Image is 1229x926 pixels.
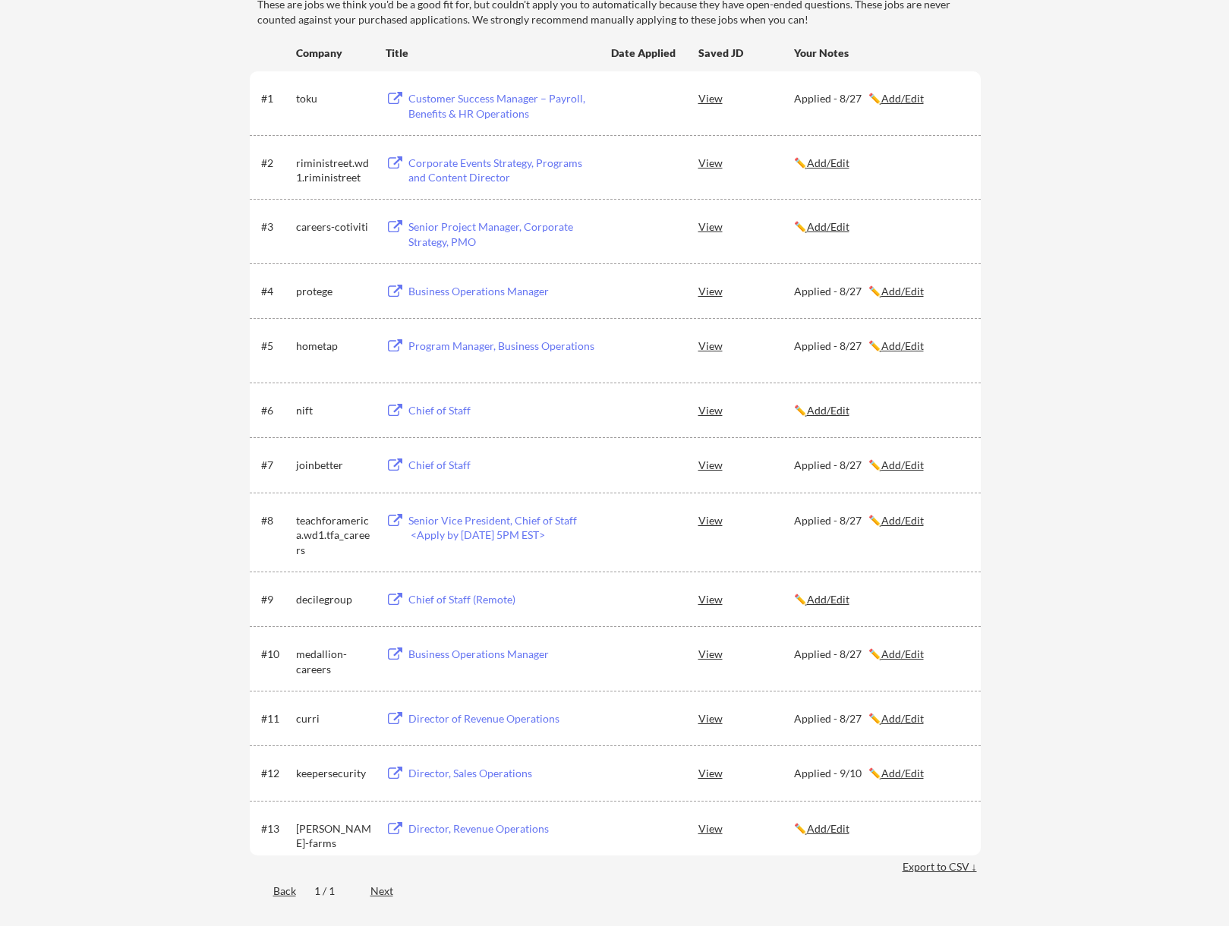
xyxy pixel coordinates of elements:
div: #11 [261,711,291,726]
div: Director of Revenue Operations [408,711,597,726]
div: 1 / 1 [314,883,352,899]
div: Applied - 8/27 ✏️ [794,711,967,726]
div: ✏️ [794,156,967,171]
div: Your Notes [794,46,967,61]
div: joinbetter [296,458,372,473]
u: Add/Edit [881,712,924,725]
div: Program Manager, Business Operations [408,339,597,354]
div: View [698,585,794,613]
div: Next [370,883,411,899]
div: View [698,213,794,240]
div: decilegroup [296,592,372,607]
div: Applied - 8/27 ✏️ [794,284,967,299]
div: #12 [261,766,291,781]
div: #7 [261,458,291,473]
div: View [698,704,794,732]
div: View [698,451,794,478]
div: #6 [261,403,291,418]
u: Add/Edit [881,767,924,780]
div: toku [296,91,372,106]
u: Add/Edit [807,822,849,835]
div: Company [296,46,372,61]
div: #8 [261,513,291,528]
u: Add/Edit [881,647,924,660]
u: Add/Edit [881,92,924,105]
div: Director, Revenue Operations [408,821,597,836]
div: ✏️ [794,821,967,836]
div: #5 [261,339,291,354]
div: Back [250,883,296,899]
div: View [698,396,794,424]
div: Date Applied [611,46,678,61]
div: hometap [296,339,372,354]
div: ✏️ [794,219,967,235]
div: Applied - 8/27 ✏️ [794,513,967,528]
div: Senior Vice President, Chief of Staff <Apply by [DATE] 5PM EST> [408,513,597,543]
div: #2 [261,156,291,171]
div: Director, Sales Operations [408,766,597,781]
div: Chief of Staff [408,458,597,473]
u: Add/Edit [881,285,924,298]
div: Chief of Staff [408,403,597,418]
div: View [698,640,794,667]
div: ✏️ [794,592,967,607]
div: Applied - 8/27 ✏️ [794,458,967,473]
div: curri [296,711,372,726]
div: Customer Success Manager – Payroll, Benefits & HR Operations [408,91,597,121]
u: Add/Edit [881,458,924,471]
div: View [698,332,794,359]
div: View [698,506,794,534]
div: teachforamerica.wd1.tfa_careers [296,513,372,558]
div: Applied - 8/27 ✏️ [794,339,967,354]
div: careers-cotiviti [296,219,372,235]
div: ✏️ [794,403,967,418]
div: keepersecurity [296,766,372,781]
div: Applied - 9/10 ✏️ [794,766,967,781]
div: Export to CSV ↓ [903,859,981,874]
div: medallion-careers [296,647,372,676]
div: View [698,759,794,786]
u: Add/Edit [881,514,924,527]
div: #1 [261,91,291,106]
div: riministreet.wd1.riministreet [296,156,372,185]
div: protege [296,284,372,299]
div: Business Operations Manager [408,284,597,299]
div: Senior Project Manager, Corporate Strategy, PMO [408,219,597,249]
u: Add/Edit [881,339,924,352]
u: Add/Edit [807,593,849,606]
div: Title [386,46,597,61]
div: View [698,814,794,842]
div: View [698,277,794,304]
div: Business Operations Manager [408,647,597,662]
div: Saved JD [698,39,794,66]
div: Chief of Staff (Remote) [408,592,597,607]
u: Add/Edit [807,404,849,417]
div: #3 [261,219,291,235]
div: #9 [261,592,291,607]
div: Applied - 8/27 ✏️ [794,91,967,106]
div: #10 [261,647,291,662]
div: View [698,84,794,112]
div: #13 [261,821,291,836]
u: Add/Edit [807,156,849,169]
div: Corporate Events Strategy, Programs and Content Director [408,156,597,185]
div: nift [296,403,372,418]
u: Add/Edit [807,220,849,233]
div: View [698,149,794,176]
div: #4 [261,284,291,299]
div: Applied - 8/27 ✏️ [794,647,967,662]
div: [PERSON_NAME]-farms [296,821,372,851]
